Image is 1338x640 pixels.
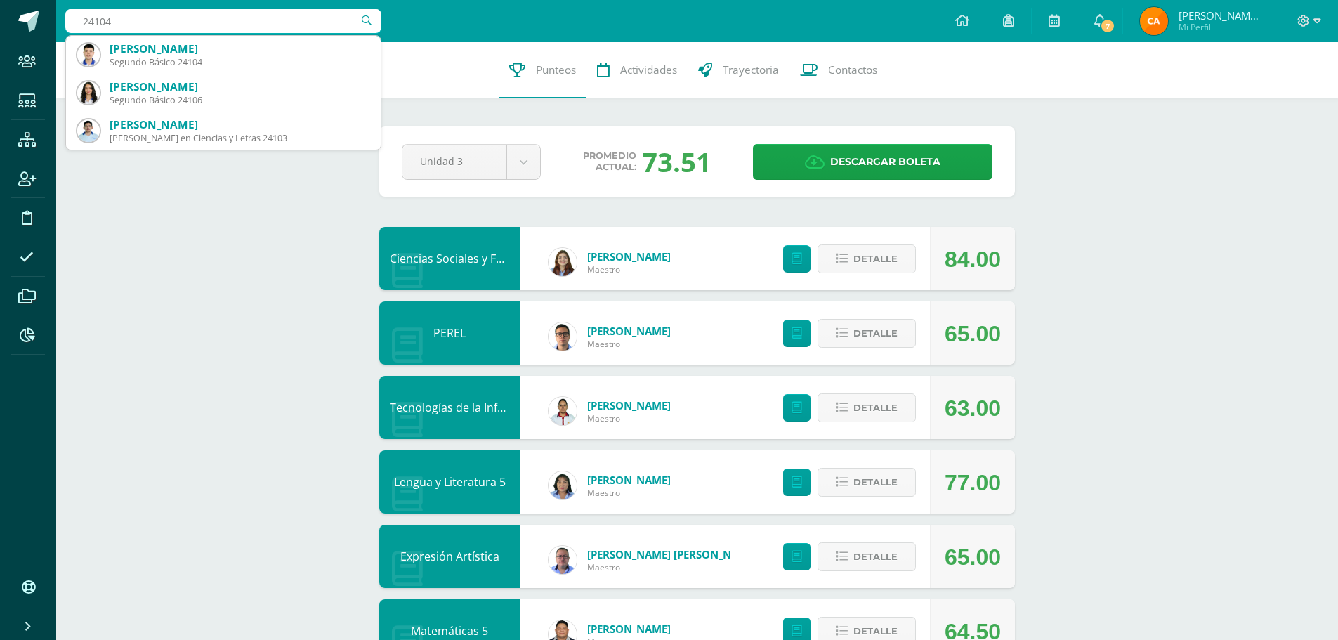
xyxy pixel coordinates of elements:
[110,117,369,132] div: [PERSON_NAME]
[723,63,779,77] span: Trayectoria
[549,322,577,351] img: 7b62136f9b4858312d6e1286188a04bf.png
[587,412,671,424] span: Maestro
[110,94,369,106] div: Segundo Básico 24106
[945,377,1001,440] div: 63.00
[549,546,577,574] img: 13b0349025a0e0de4e66ee4ed905f431.png
[818,468,916,497] button: Detalle
[379,301,520,365] div: PEREL
[549,248,577,276] img: 9d377caae0ea79d9f2233f751503500a.png
[379,227,520,290] div: Ciencias Sociales y Formación Ciudadana 5
[587,622,671,636] a: [PERSON_NAME]
[549,397,577,425] img: 2c9694ff7bfac5f5943f65b81010a575.png
[420,145,489,178] span: Unidad 3
[587,547,756,561] a: [PERSON_NAME] [PERSON_NAME]
[789,42,888,98] a: Contactos
[1140,7,1168,35] img: af9f1233f962730253773e8543f9aabb.png
[688,42,789,98] a: Trayectoria
[818,319,916,348] button: Detalle
[65,9,381,33] input: Busca un usuario...
[945,451,1001,514] div: 77.00
[379,525,520,588] div: Expresión Artística
[945,228,1001,291] div: 84.00
[433,325,466,341] a: PEREL
[1100,18,1115,34] span: 7
[394,474,506,490] a: Lengua y Literatura 5
[945,302,1001,365] div: 65.00
[402,145,540,179] a: Unidad 3
[1179,8,1263,22] span: [PERSON_NAME] Santiago [PERSON_NAME]
[853,246,898,272] span: Detalle
[853,395,898,421] span: Detalle
[642,143,711,180] div: 73.51
[499,42,586,98] a: Punteos
[379,376,520,439] div: Tecnologías de la Información y Comunicación 5
[586,42,688,98] a: Actividades
[400,549,499,564] a: Expresión Artística
[587,398,671,412] a: [PERSON_NAME]
[753,144,992,180] a: Descargar boleta
[587,263,671,275] span: Maestro
[818,393,916,422] button: Detalle
[77,119,100,142] img: cf4ab93bd5a5fc6e93ef8110b94f2fca.png
[818,244,916,273] button: Detalle
[620,63,677,77] span: Actividades
[110,41,369,56] div: [PERSON_NAME]
[379,450,520,514] div: Lengua y Literatura 5
[110,79,369,94] div: [PERSON_NAME]
[587,249,671,263] a: [PERSON_NAME]
[587,561,756,573] span: Maestro
[853,469,898,495] span: Detalle
[411,623,488,639] a: Matemáticas 5
[818,542,916,571] button: Detalle
[110,56,369,68] div: Segundo Básico 24104
[110,132,369,144] div: [PERSON_NAME] en Ciencias y Letras 24103
[830,145,940,179] span: Descargar boleta
[587,324,671,338] a: [PERSON_NAME]
[1179,21,1263,33] span: Mi Perfil
[853,320,898,346] span: Detalle
[390,400,645,415] a: Tecnologías de la Información y Comunicación 5
[853,544,898,570] span: Detalle
[536,63,576,77] span: Punteos
[549,471,577,499] img: f902e38f6c2034015b0cb4cda7b0c891.png
[945,525,1001,589] div: 65.00
[77,44,100,66] img: b913287a26319f8fa3c6ac2809f794c1.png
[587,487,671,499] span: Maestro
[828,63,877,77] span: Contactos
[77,81,100,104] img: 17a220c975863d7474fbee6330ad2816.png
[587,338,671,350] span: Maestro
[587,473,671,487] a: [PERSON_NAME]
[583,150,636,173] span: Promedio actual:
[390,251,616,266] a: Ciencias Sociales y Formación Ciudadana 5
